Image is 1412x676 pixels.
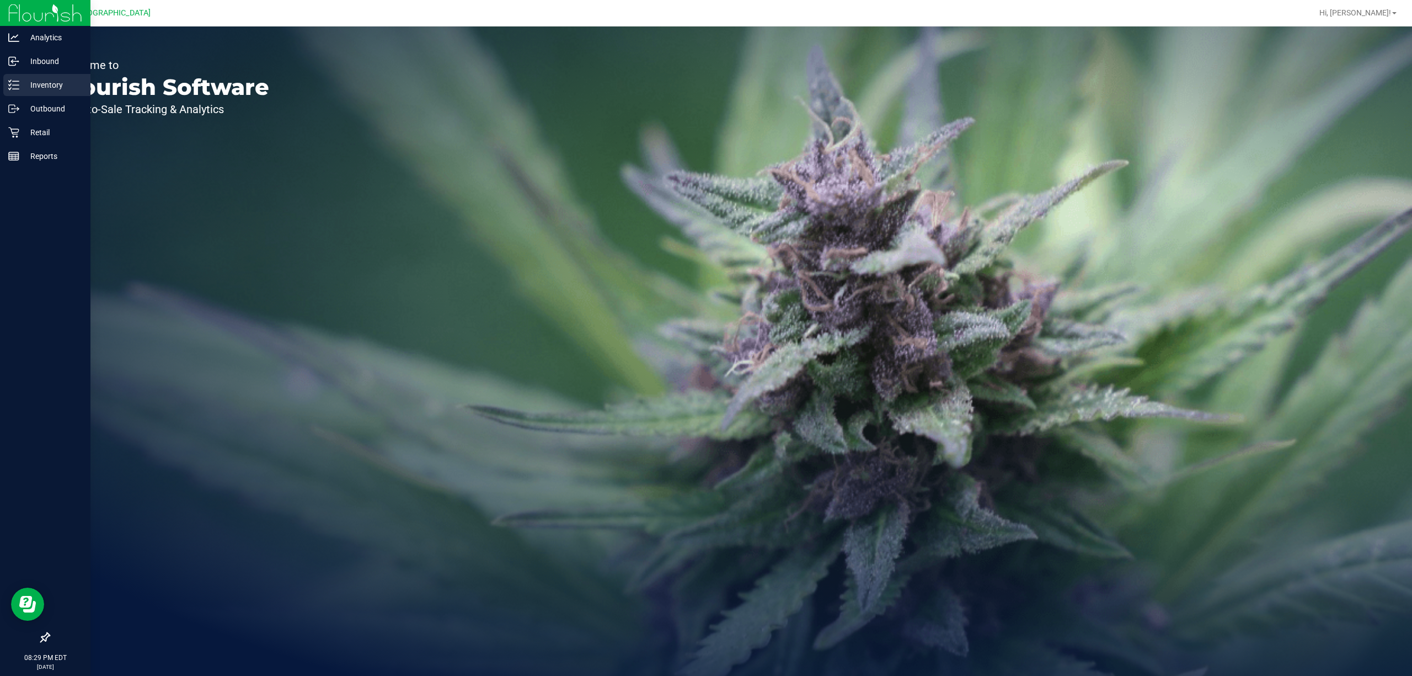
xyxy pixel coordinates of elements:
[75,8,151,18] span: [GEOGRAPHIC_DATA]
[8,32,19,43] inline-svg: Analytics
[8,56,19,67] inline-svg: Inbound
[11,588,44,621] iframe: Resource center
[19,150,85,163] p: Reports
[19,55,85,68] p: Inbound
[60,104,269,115] p: Seed-to-Sale Tracking & Analytics
[19,78,85,92] p: Inventory
[60,60,269,71] p: Welcome to
[19,102,85,115] p: Outbound
[8,103,19,114] inline-svg: Outbound
[8,79,19,91] inline-svg: Inventory
[5,663,85,671] p: [DATE]
[60,76,269,98] p: Flourish Software
[19,31,85,44] p: Analytics
[19,126,85,139] p: Retail
[8,151,19,162] inline-svg: Reports
[1319,8,1391,17] span: Hi, [PERSON_NAME]!
[5,653,85,663] p: 08:29 PM EDT
[8,127,19,138] inline-svg: Retail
